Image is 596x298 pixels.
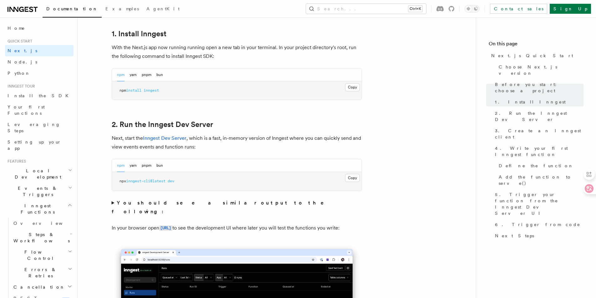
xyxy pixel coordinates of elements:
[496,160,583,171] a: Define the function
[5,68,74,79] a: Python
[492,230,583,241] a: Next Steps
[142,159,151,172] button: pnpm
[5,84,35,89] span: Inngest tour
[495,110,583,123] span: 2. Run the Inngest Dev Server
[112,224,362,233] p: In your browser open to see the development UI where later you will test the functions you write:
[8,59,37,64] span: Node.js
[499,64,583,76] span: Choose Next.js version
[144,88,159,93] span: inngest
[499,174,583,186] span: Add the function to serve()
[8,93,72,98] span: Install the SDK
[11,284,65,290] span: Cancellation
[5,185,68,198] span: Events & Triggers
[408,6,422,12] kbd: Ctrl+K
[5,45,74,56] a: Next.js
[159,225,172,231] code: [URL]
[5,183,74,200] button: Events & Triggers
[5,101,74,119] a: Your first Functions
[5,56,74,68] a: Node.js
[5,159,26,164] span: Features
[117,159,125,172] button: npm
[46,6,98,11] span: Documentation
[5,119,74,136] a: Leveraging Steps
[168,179,174,183] span: dev
[130,159,137,172] button: yarn
[112,199,362,216] summary: You should see a similar output to the following:
[11,264,74,281] button: Errors & Retries
[8,122,60,133] span: Leveraging Steps
[112,29,166,38] a: 1. Install Inngest
[496,61,583,79] a: Choose Next.js version
[102,2,143,17] a: Examples
[126,88,141,93] span: install
[130,68,137,81] button: yarn
[490,4,547,14] a: Contact sales
[112,200,333,215] strong: You should see a similar output to the following:
[492,189,583,219] a: 5. Trigger your function from the Inngest Dev Server UI
[492,108,583,125] a: 2. Run the Inngest Dev Server
[143,135,186,141] a: Inngest Dev Server
[495,99,566,105] span: 1. Install Inngest
[492,143,583,160] a: 4. Write your first Inngest function
[143,2,183,17] a: AgentKit
[495,221,580,228] span: 6. Trigger from code
[5,23,74,34] a: Home
[11,246,74,264] button: Flow Control
[112,120,213,129] a: 2. Run the Inngest Dev Server
[8,104,45,116] span: Your first Functions
[112,134,362,151] p: Next, start the , which is a fast, in-memory version of Inngest where you can quickly send and vi...
[11,229,74,246] button: Steps & Workflows
[550,4,591,14] a: Sign Up
[492,79,583,96] a: Before you start: choose a project
[5,165,74,183] button: Local Development
[491,53,573,59] span: Next.js Quick Start
[345,83,360,91] button: Copy
[142,68,151,81] button: pnpm
[465,5,480,13] button: Toggle dark mode
[495,191,583,216] span: 5. Trigger your function from the Inngest Dev Server UI
[112,43,362,61] p: With the Next.js app now running running open a new tab in your terminal. In your project directo...
[5,200,74,218] button: Inngest Functions
[495,128,583,140] span: 3. Create an Inngest client
[146,6,180,11] span: AgentKit
[120,179,126,183] span: npx
[11,266,68,279] span: Errors & Retries
[492,96,583,108] a: 1. Install Inngest
[306,4,426,14] button: Search...Ctrl+K
[492,219,583,230] a: 6. Trigger from code
[117,68,125,81] button: npm
[495,145,583,158] span: 4. Write your first Inngest function
[8,71,30,76] span: Python
[489,40,583,50] h4: On this page
[11,249,68,261] span: Flow Control
[8,48,37,53] span: Next.js
[495,233,534,239] span: Next Steps
[8,25,25,31] span: Home
[11,281,74,293] button: Cancellation
[345,174,360,182] button: Copy
[5,39,32,44] span: Quick start
[5,168,68,180] span: Local Development
[43,2,102,18] a: Documentation
[105,6,139,11] span: Examples
[5,203,68,215] span: Inngest Functions
[156,68,163,81] button: bun
[126,179,166,183] span: inngest-cli@latest
[492,125,583,143] a: 3. Create an Inngest client
[11,231,70,244] span: Steps & Workflows
[489,50,583,61] a: Next.js Quick Start
[159,225,172,231] a: [URL]
[5,136,74,154] a: Setting up your app
[496,171,583,189] a: Add the function to serve()
[156,159,163,172] button: bun
[495,81,583,94] span: Before you start: choose a project
[120,88,126,93] span: npm
[5,90,74,101] a: Install the SDK
[13,221,78,226] span: Overview
[8,139,61,151] span: Setting up your app
[11,218,74,229] a: Overview
[499,163,573,169] span: Define the function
